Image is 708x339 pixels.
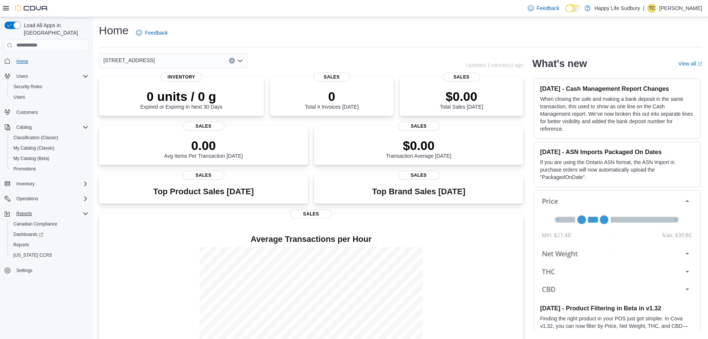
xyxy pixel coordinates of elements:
[140,89,223,104] p: 0 units / 0 g
[183,122,224,131] span: Sales
[10,82,45,91] a: Security Roles
[237,58,243,64] button: Open list of options
[10,154,52,163] a: My Catalog (Beta)
[313,73,350,81] span: Sales
[13,231,43,237] span: Dashboards
[13,209,35,218] button: Reports
[10,82,88,91] span: Security Roles
[13,266,88,275] span: Settings
[647,4,656,13] div: Tanner Chretien
[164,138,243,159] div: Avg Items Per Transaction [DATE]
[678,61,702,67] a: View allExternal link
[103,56,155,65] span: [STREET_ADDRESS]
[440,89,483,104] p: $0.00
[466,62,523,68] p: Updated 1 minute(s) ago
[13,57,88,66] span: Home
[13,72,31,81] button: Users
[13,194,41,203] button: Operations
[13,108,88,117] span: Customers
[15,4,48,12] img: Cova
[145,29,168,36] span: Feedback
[305,89,358,104] p: 0
[7,92,91,102] button: Users
[13,179,38,188] button: Inventory
[540,85,694,92] h3: [DATE] - Cash Management Report Changes
[7,132,91,143] button: Classification (Classic)
[443,73,480,81] span: Sales
[7,219,91,229] button: Canadian Compliance
[386,138,452,159] div: Transaction Average [DATE]
[164,138,243,153] p: 0.00
[16,109,38,115] span: Customers
[13,266,35,275] a: Settings
[10,154,88,163] span: My Catalog (Beta)
[13,94,25,100] span: Users
[13,221,57,227] span: Canadian Compliance
[540,95,694,132] p: When closing the safe and making a bank deposit in the same transaction, this used to show as one...
[10,144,58,153] a: My Catalog (Classic)
[229,58,235,64] button: Clear input
[10,240,88,249] span: Reports
[10,230,46,239] a: Dashboards
[398,171,440,180] span: Sales
[13,108,41,117] a: Customers
[540,148,694,156] h3: [DATE] - ASN Imports Packaged On Dates
[13,179,88,188] span: Inventory
[99,23,129,38] h1: Home
[13,242,29,248] span: Reports
[594,4,640,13] p: Happy Life Sudbury
[372,187,465,196] h3: Top Brand Sales [DATE]
[10,230,88,239] span: Dashboards
[16,211,32,217] span: Reports
[153,187,253,196] h3: Top Product Sales [DATE]
[540,304,694,312] h3: [DATE] - Product Filtering in Beta in v1.32
[1,71,91,81] button: Users
[440,89,483,110] div: Total Sales [DATE]
[183,171,224,180] span: Sales
[10,164,88,173] span: Promotions
[13,166,36,172] span: Promotions
[532,58,587,70] h2: What's new
[565,4,581,12] input: Dark Mode
[540,159,694,181] p: If you are using the Ontario ASN format, the ASN Import in purchase orders will now automatically...
[10,133,88,142] span: Classification (Classic)
[10,220,60,228] a: Canadian Compliance
[13,123,88,132] span: Catalog
[10,240,32,249] a: Reports
[10,220,88,228] span: Canadian Compliance
[565,12,566,13] span: Dark Mode
[659,4,702,13] p: [PERSON_NAME]
[10,164,39,173] a: Promotions
[16,181,35,187] span: Inventory
[140,89,223,110] div: Expired or Expiring in Next 30 Days
[386,138,452,153] p: $0.00
[21,22,88,36] span: Load All Apps in [GEOGRAPHIC_DATA]
[1,179,91,189] button: Inventory
[1,265,91,276] button: Settings
[537,4,559,12] span: Feedback
[7,164,91,174] button: Promotions
[7,143,91,153] button: My Catalog (Classic)
[13,156,49,161] span: My Catalog (Beta)
[1,56,91,67] button: Home
[643,4,644,13] p: |
[1,122,91,132] button: Catalog
[10,251,88,260] span: Washington CCRS
[16,124,32,130] span: Catalog
[13,72,88,81] span: Users
[1,107,91,118] button: Customers
[649,4,655,13] span: TC
[7,229,91,240] a: Dashboards
[10,93,28,102] a: Users
[305,89,358,110] div: Total # Invoices [DATE]
[13,252,52,258] span: [US_STATE] CCRS
[13,135,58,141] span: Classification (Classic)
[10,93,88,102] span: Users
[10,133,61,142] a: Classification (Classic)
[1,208,91,219] button: Reports
[161,73,202,81] span: Inventory
[13,194,88,203] span: Operations
[525,1,562,16] a: Feedback
[16,268,32,274] span: Settings
[13,57,31,66] a: Home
